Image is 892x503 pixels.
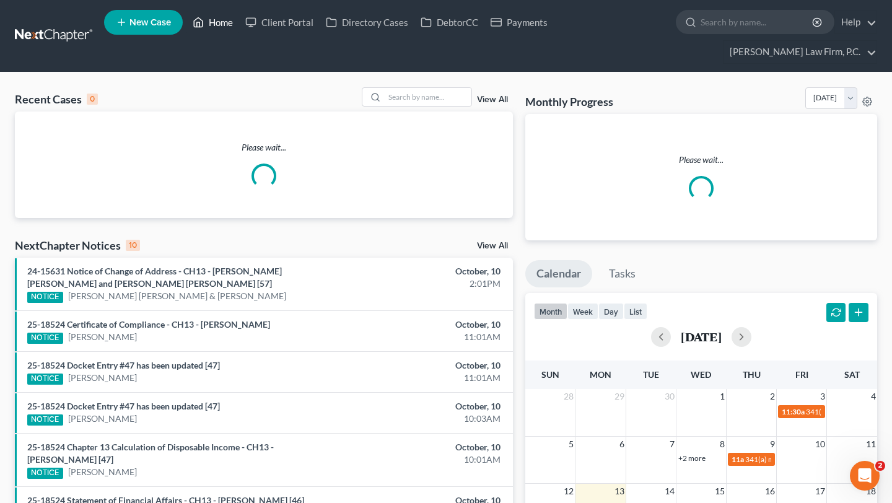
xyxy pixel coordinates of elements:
p: Please wait... [535,154,867,166]
div: Recent Cases [15,92,98,107]
iframe: Intercom live chat [850,461,880,491]
div: NextChapter Notices [15,238,140,253]
a: View All [477,95,508,104]
span: 341(a) meeting for [PERSON_NAME] [745,455,865,464]
a: [PERSON_NAME] [68,466,137,478]
span: 16 [764,484,776,499]
div: NOTICE [27,374,63,385]
span: New Case [129,18,171,27]
span: 7 [668,437,676,452]
span: 17 [814,484,826,499]
span: 1 [719,389,726,404]
a: Calendar [525,260,592,287]
input: Search by name... [701,11,814,33]
a: [PERSON_NAME] [68,372,137,384]
span: 29 [613,389,626,404]
div: October, 10 [351,359,500,372]
a: [PERSON_NAME] Law Firm, P.C. [724,41,877,63]
a: +2 more [678,453,706,463]
span: 2 [769,389,776,404]
span: 30 [663,389,676,404]
span: 2 [875,461,885,471]
span: 11 [865,437,877,452]
span: 15 [714,484,726,499]
div: October, 10 [351,400,500,413]
span: 5 [567,437,575,452]
a: 24-15631 Notice of Change of Address - CH13 - [PERSON_NAME] [PERSON_NAME] and [PERSON_NAME] [PERS... [27,266,282,289]
span: Fri [795,369,808,380]
a: Payments [484,11,554,33]
div: NOTICE [27,468,63,479]
span: Sat [844,369,860,380]
a: [PERSON_NAME] [68,331,137,343]
div: 10:03AM [351,413,500,425]
span: 14 [663,484,676,499]
span: 11a [732,455,744,464]
div: 2:01PM [351,278,500,290]
a: Client Portal [239,11,320,33]
span: Mon [590,369,611,380]
a: 25-18524 Docket Entry #47 has been updated [47] [27,360,220,370]
div: NOTICE [27,414,63,426]
h3: Monthly Progress [525,94,613,109]
a: [PERSON_NAME] [68,413,137,425]
button: day [598,303,624,320]
span: 28 [562,389,575,404]
span: Tue [643,369,659,380]
a: Help [835,11,877,33]
span: Wed [691,369,711,380]
span: 13 [613,484,626,499]
a: Directory Cases [320,11,414,33]
a: DebtorCC [414,11,484,33]
button: month [534,303,567,320]
a: 25-18524 Chapter 13 Calculation of Disposable Income - CH13 - [PERSON_NAME] [47] [27,442,274,465]
a: Home [186,11,239,33]
span: 4 [870,389,877,404]
a: 25-18524 Certificate of Compliance - CH13 - [PERSON_NAME] [27,319,270,330]
a: Tasks [598,260,647,287]
a: 25-18524 Docket Entry #47 has been updated [47] [27,401,220,411]
span: 10 [814,437,826,452]
span: Thu [743,369,761,380]
h2: [DATE] [681,330,722,343]
button: list [624,303,647,320]
span: 12 [562,484,575,499]
div: 11:01AM [351,331,500,343]
span: 11:30a [782,407,805,416]
p: Please wait... [15,141,513,154]
div: NOTICE [27,333,63,344]
span: 3 [819,389,826,404]
span: 8 [719,437,726,452]
div: October, 10 [351,265,500,278]
a: [PERSON_NAME] [PERSON_NAME] & [PERSON_NAME] [68,290,286,302]
div: October, 10 [351,441,500,453]
div: NOTICE [27,292,63,303]
div: 10 [126,240,140,251]
span: 6 [618,437,626,452]
div: October, 10 [351,318,500,331]
a: View All [477,242,508,250]
span: 9 [769,437,776,452]
span: Sun [541,369,559,380]
div: 11:01AM [351,372,500,384]
div: 0 [87,94,98,105]
input: Search by name... [385,88,471,106]
button: week [567,303,598,320]
div: 10:01AM [351,453,500,466]
span: 18 [865,484,877,499]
